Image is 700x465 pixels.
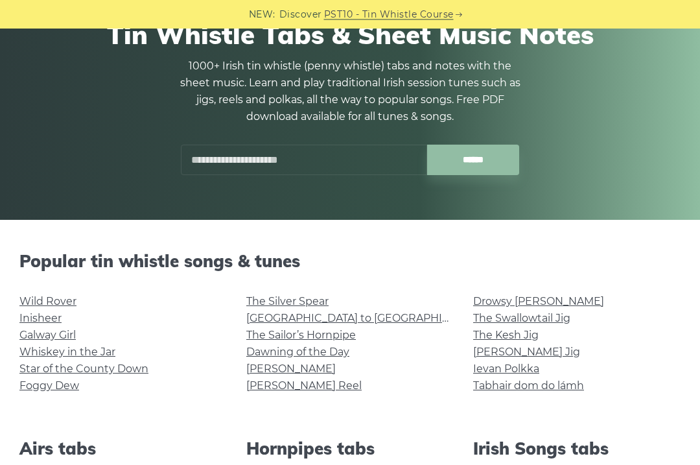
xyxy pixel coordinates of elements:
h2: Airs tabs [19,439,227,459]
a: Wild Rover [19,296,76,308]
a: The Swallowtail Jig [473,313,570,325]
a: Star of the County Down [19,363,148,376]
a: [PERSON_NAME] Reel [246,380,362,392]
a: Drowsy [PERSON_NAME] [473,296,604,308]
a: Tabhair dom do lámh [473,380,584,392]
a: Whiskey in the Jar [19,346,115,359]
span: Discover [279,7,322,22]
a: [PERSON_NAME] [246,363,336,376]
h1: Tin Whistle Tabs & Sheet Music Notes [26,19,674,51]
a: PST10 - Tin Whistle Course [324,7,454,22]
a: The Silver Spear [246,296,329,308]
a: Galway Girl [19,329,76,342]
a: Dawning of the Day [246,346,349,359]
h2: Hornpipes tabs [246,439,454,459]
a: [GEOGRAPHIC_DATA] to [GEOGRAPHIC_DATA] [246,313,485,325]
span: NEW: [249,7,275,22]
h2: Popular tin whistle songs & tunes [19,252,681,272]
a: [PERSON_NAME] Jig [473,346,580,359]
a: The Kesh Jig [473,329,539,342]
p: 1000+ Irish tin whistle (penny whistle) tabs and notes with the sheet music. Learn and play tradi... [175,58,525,126]
h2: Irish Songs tabs [473,439,681,459]
a: Foggy Dew [19,380,79,392]
a: Ievan Polkka [473,363,539,376]
a: Inisheer [19,313,62,325]
a: The Sailor’s Hornpipe [246,329,356,342]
